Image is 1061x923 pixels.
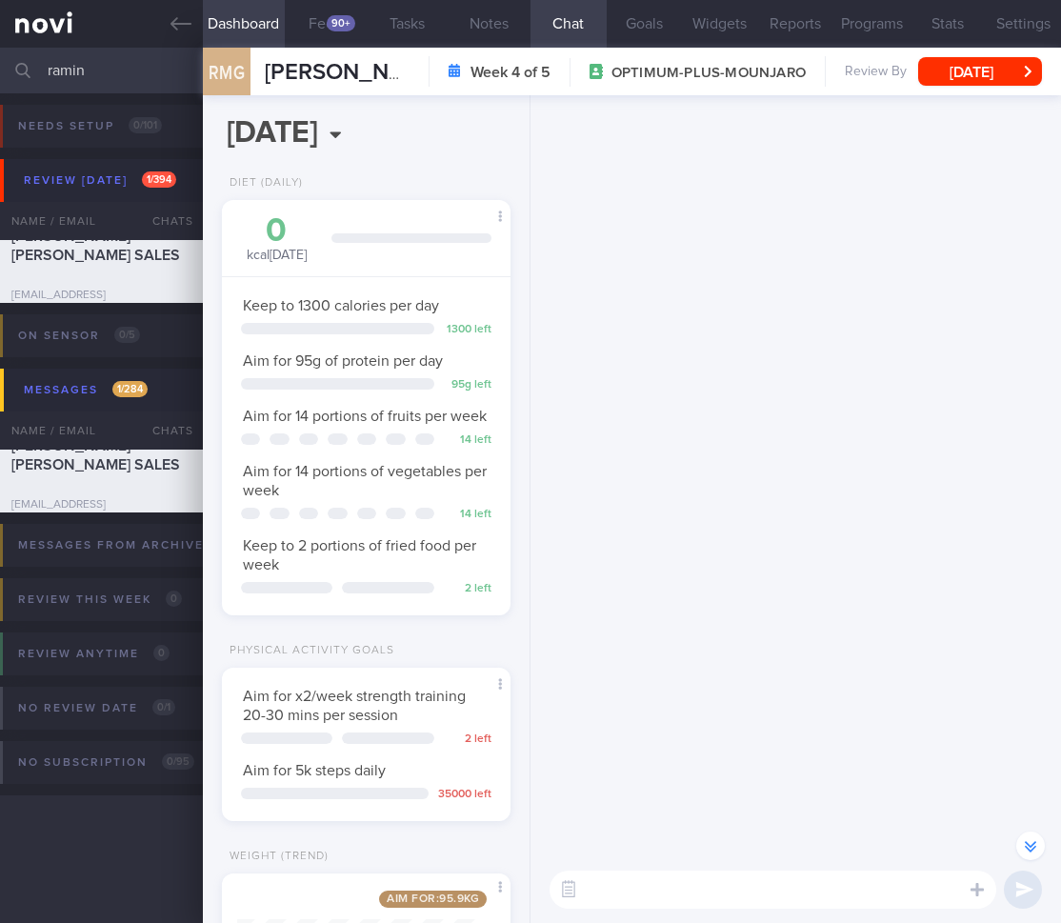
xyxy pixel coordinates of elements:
div: No subscription [13,750,199,775]
span: Aim for: 95.9 kg [379,891,487,908]
div: Physical Activity Goals [222,644,394,658]
span: Keep to 1300 calories per day [243,298,439,313]
span: OPTIMUM-PLUS-MOUNJARO [611,64,806,83]
span: Aim for 14 portions of vegetables per week [243,464,487,498]
div: Diet (Daily) [222,176,303,191]
div: Review this week [13,587,187,612]
div: On sensor [13,323,145,349]
span: 1 / 394 [142,171,176,188]
div: Review [DATE] [19,168,181,193]
div: Chats [127,202,203,240]
span: 0 / 95 [162,753,194,770]
div: 1300 left [444,323,491,337]
div: No review date [13,695,180,721]
span: Aim for 95g of protein per day [243,353,443,369]
span: 0 / 1 [152,699,175,715]
div: 14 left [444,433,491,448]
div: Needs setup [13,113,167,139]
div: kcal [DATE] [241,214,312,265]
div: [EMAIL_ADDRESS][DOMAIN_NAME] [11,289,191,317]
div: 35000 left [438,788,491,802]
div: [EMAIL_ADDRESS][DOMAIN_NAME] [11,498,191,527]
div: 0 [241,214,312,248]
div: 14 left [444,508,491,522]
div: RMG [198,36,255,110]
span: 0 / 101 [129,117,162,133]
span: 0 / 5 [114,327,140,343]
span: Keep to 2 portions of fried food per week [243,538,476,572]
div: Chats [127,411,203,450]
span: Review By [845,64,907,81]
div: 90+ [327,15,355,31]
div: Messages from Archived [13,532,259,558]
span: [PERSON_NAME] [PERSON_NAME] SALES [265,61,697,84]
span: Aim for x2/week strength training 20-30 mins per session [243,689,466,723]
div: Weight (Trend) [222,850,329,864]
span: [PERSON_NAME] [PERSON_NAME] SALES [11,229,180,263]
span: 1 / 284 [112,381,148,397]
span: 0 [153,645,170,661]
span: 0 [166,591,182,607]
strong: Week 4 of 5 [470,63,551,82]
span: Aim for 14 portions of fruits per week [243,409,487,424]
span: [PERSON_NAME] [PERSON_NAME] SALES [11,438,180,472]
div: 2 left [444,582,491,596]
div: Review anytime [13,641,174,667]
button: [DATE] [918,57,1042,86]
span: Aim for 5k steps daily [243,763,386,778]
div: Messages [19,377,152,403]
div: 2 left [444,732,491,747]
div: 95 g left [444,378,491,392]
